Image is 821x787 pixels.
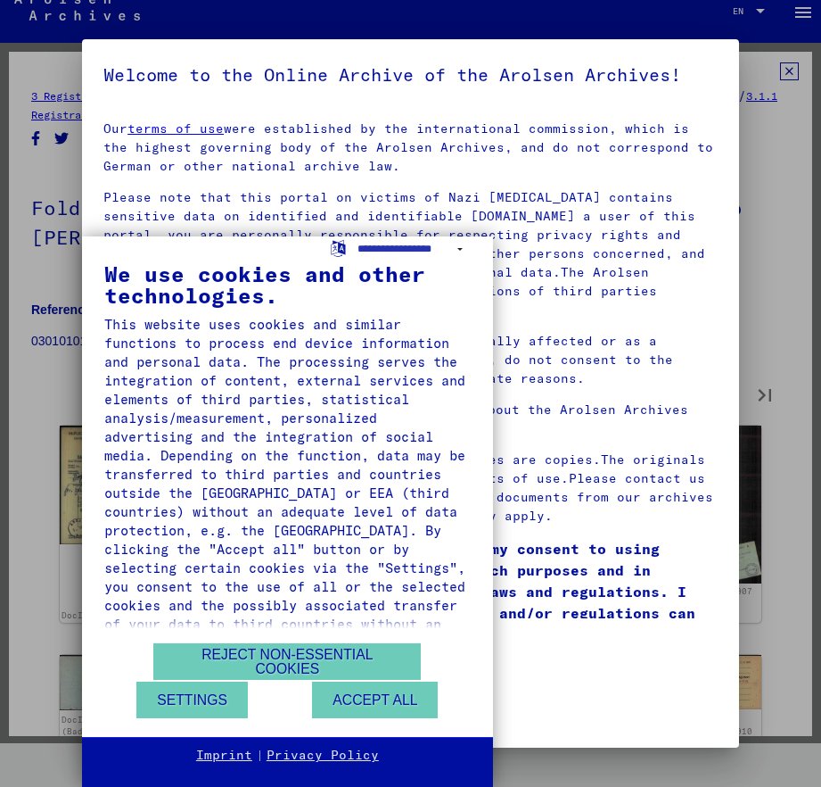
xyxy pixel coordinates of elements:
button: Reject non-essential cookies [153,643,421,680]
button: Accept all [312,682,438,718]
div: We use cookies and other technologies. [104,263,471,306]
a: Imprint [196,747,252,765]
a: Privacy Policy [267,747,379,765]
div: This website uses cookies and similar functions to process end device information and personal da... [104,315,471,652]
button: Settings [136,682,248,718]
